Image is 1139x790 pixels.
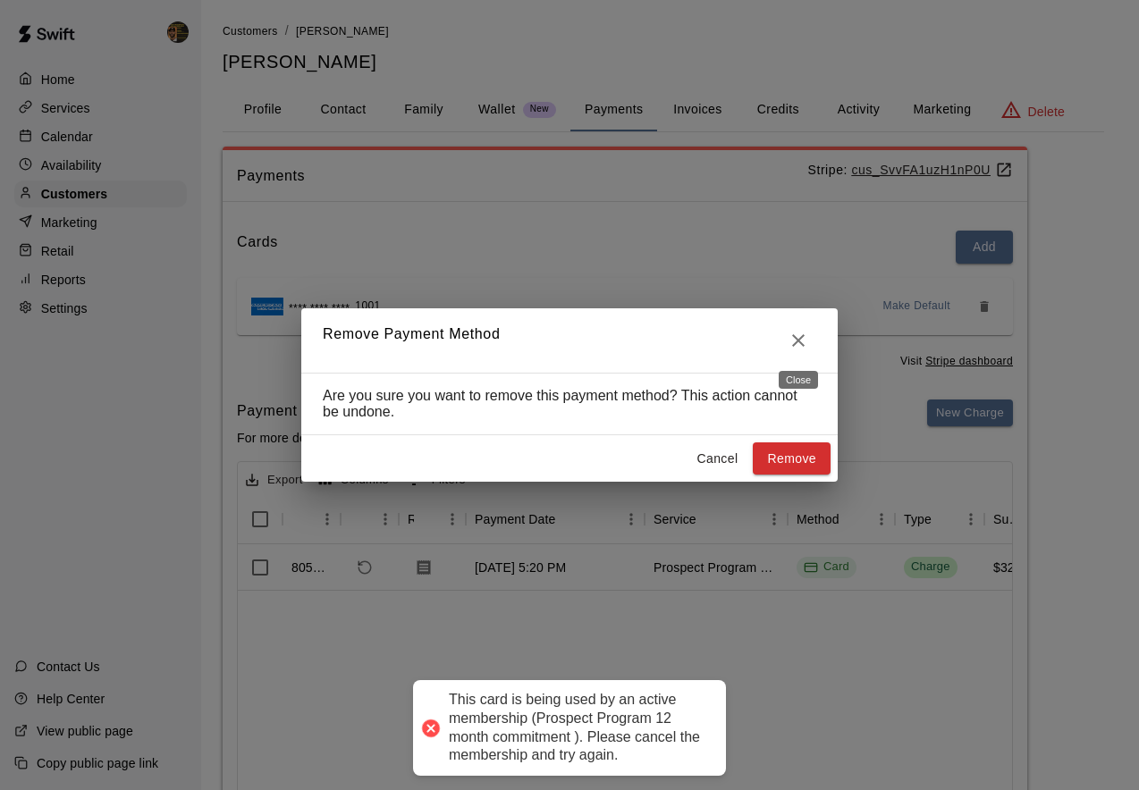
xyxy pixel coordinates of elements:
div: Close [779,371,818,389]
div: This card is being used by an active membership (Prospect Program 12 month commitment ). Please c... [449,691,708,765]
div: Are you sure you want to remove this payment method? This action cannot be undone. [301,373,838,435]
button: Cancel [688,442,746,475]
button: Close [780,323,816,358]
button: Remove [753,442,831,475]
h2: Remove Payment Method [301,308,838,373]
